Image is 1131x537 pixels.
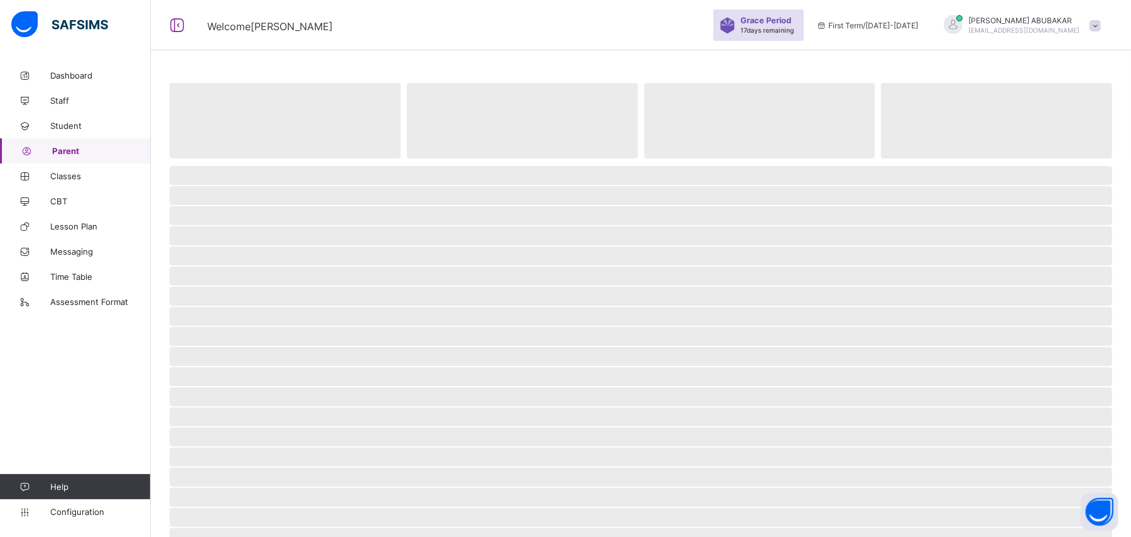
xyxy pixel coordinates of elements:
span: Staff [50,96,151,106]
span: [EMAIL_ADDRESS][DOMAIN_NAME] [969,26,1080,34]
span: ‌ [170,307,1112,326]
div: ADAMABUBAKAR [931,15,1107,36]
span: CBT [50,196,151,206]
span: Configuration [50,507,150,517]
span: ‌ [170,488,1112,507]
span: Help [50,482,150,492]
span: ‌ [407,83,638,158]
span: ‌ [170,448,1112,467]
span: [PERSON_NAME] ABUBAKAR [969,16,1080,25]
span: Classes [50,171,151,181]
span: ‌ [170,186,1112,205]
span: ‌ [644,83,875,158]
button: Open asap [1081,493,1118,531]
span: ‌ [170,468,1112,487]
span: session/term information [816,21,919,30]
span: ‌ [170,407,1112,426]
span: ‌ [170,367,1112,386]
span: Lesson Plan [50,221,151,231]
img: safsims [11,11,108,38]
span: ‌ [170,508,1112,527]
span: ‌ [170,226,1112,245]
span: Student [50,121,151,131]
span: ‌ [170,347,1112,366]
span: ‌ [170,387,1112,406]
span: ‌ [170,206,1112,225]
span: Messaging [50,246,151,257]
span: ‌ [881,83,1112,158]
span: ‌ [170,83,401,158]
img: sticker-purple.71386a28dfed39d6af7621340158ba97.svg [720,18,735,33]
span: ‌ [170,166,1112,185]
span: ‌ [170,287,1112,306]
span: ‌ [170,327,1112,346]
span: ‌ [170,267,1112,285]
span: Grace Period [740,16,791,25]
span: Time Table [50,272,151,282]
span: ‌ [170,428,1112,446]
span: 17 days remaining [740,26,794,34]
span: Parent [52,146,151,156]
span: Welcome [PERSON_NAME] [207,20,333,33]
span: Dashboard [50,70,151,80]
span: ‌ [170,246,1112,265]
span: Assessment Format [50,297,151,307]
